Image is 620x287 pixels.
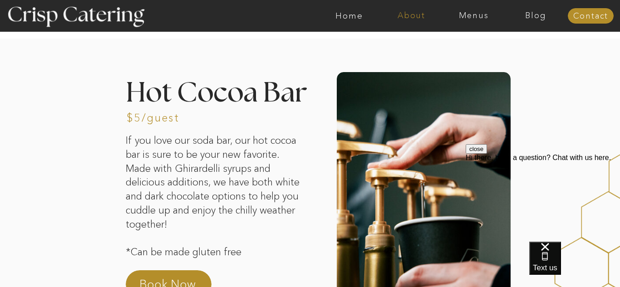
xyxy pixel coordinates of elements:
a: Blog [505,11,567,20]
p: If you love our soda bar, our hot cocoa bar is sure to be your new favorite. Made with Ghirardell... [126,134,302,237]
h2: Hot Cocoa Bar [126,80,311,135]
a: Contact [568,12,614,21]
iframe: podium webchat widget bubble [529,242,620,287]
a: About [380,11,443,20]
a: Home [318,11,380,20]
iframe: podium webchat widget prompt [466,144,620,253]
h3: $5/guest [127,112,202,126]
a: Menus [443,11,505,20]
